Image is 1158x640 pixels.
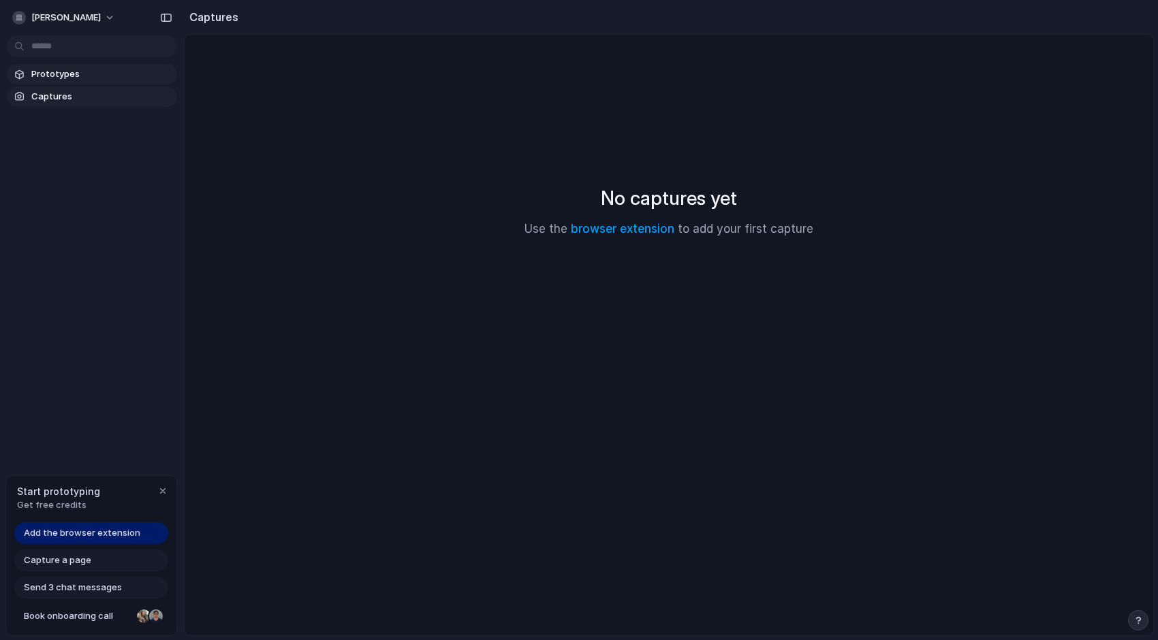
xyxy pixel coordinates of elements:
a: browser extension [571,222,674,236]
span: Book onboarding call [24,609,131,623]
span: Prototypes [31,67,172,81]
h2: No captures yet [601,184,737,212]
div: Nicole Kubica [136,608,152,624]
div: Christian Iacullo [148,608,164,624]
span: Start prototyping [17,484,100,498]
h2: Captures [184,9,238,25]
span: Captures [31,90,172,103]
span: [PERSON_NAME] [31,11,101,25]
p: Use the to add your first capture [525,221,813,238]
span: Get free credits [17,498,100,512]
a: Prototypes [7,64,177,84]
a: Book onboarding call [14,605,168,627]
a: Captures [7,86,177,107]
button: [PERSON_NAME] [7,7,122,29]
span: Add the browser extension [24,526,140,540]
span: Send 3 chat messages [24,581,122,594]
a: Add the browser extension [14,522,168,544]
span: Capture a page [24,554,91,567]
